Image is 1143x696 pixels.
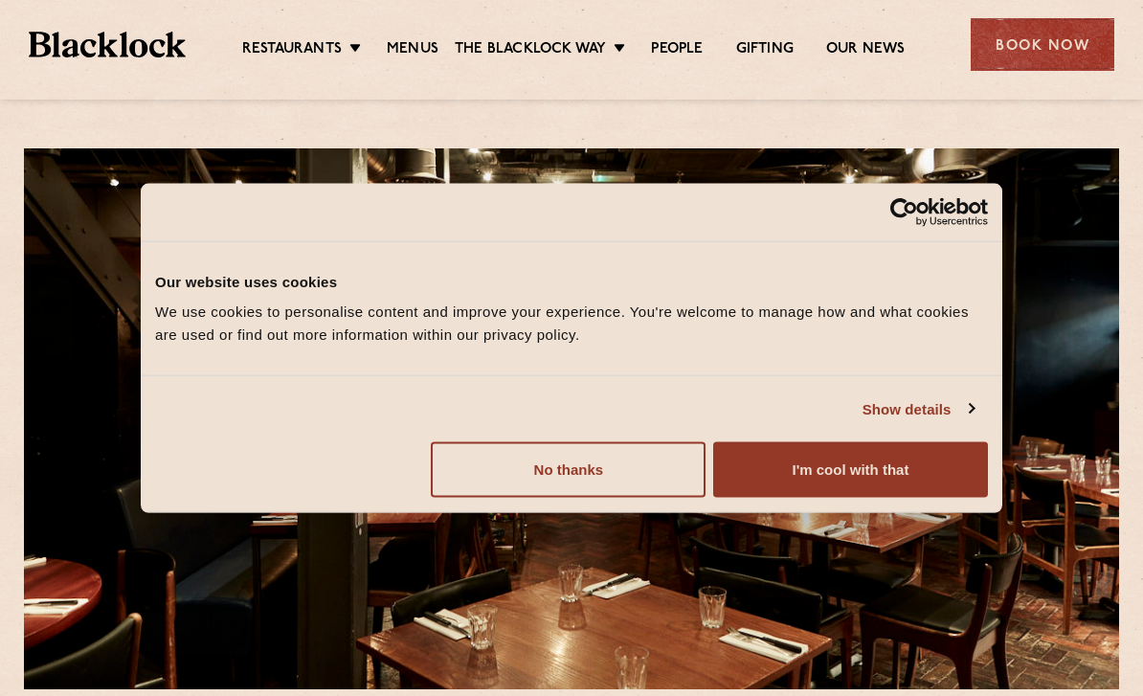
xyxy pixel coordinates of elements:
div: We use cookies to personalise content and improve your experience. You're welcome to manage how a... [155,301,988,347]
img: BL_Textured_Logo-footer-cropped.svg [29,32,186,58]
a: Restaurants [242,40,342,59]
div: Book Now [971,18,1114,71]
a: Our News [826,40,906,59]
a: Gifting [736,40,794,59]
a: The Blacklock Way [455,40,606,59]
a: People [651,40,703,59]
div: Our website uses cookies [155,270,988,293]
a: Show details [863,397,974,420]
a: Menus [387,40,438,59]
a: Usercentrics Cookiebot - opens in a new window [820,197,988,226]
button: I'm cool with that [713,442,988,498]
button: No thanks [431,442,706,498]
